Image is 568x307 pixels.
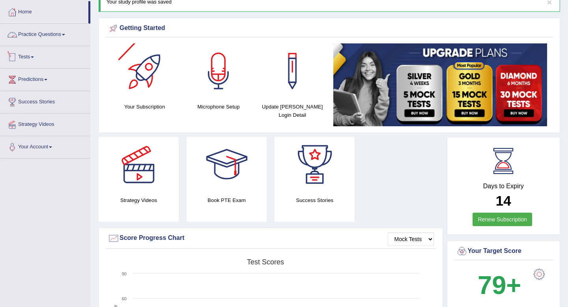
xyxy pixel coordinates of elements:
[456,183,551,190] h4: Days to Expiry
[473,213,532,226] a: Renew Subscription
[187,196,267,204] h4: Book PTE Exam
[0,136,90,156] a: Your Account
[478,271,521,300] b: 79+
[0,24,90,43] a: Practice Questions
[0,114,90,133] a: Strategy Videos
[260,103,325,119] h4: Update [PERSON_NAME] Login Detail
[122,296,127,301] text: 60
[333,43,547,126] img: small5.jpg
[185,103,251,111] h4: Microphone Setup
[108,22,551,34] div: Getting Started
[112,103,177,111] h4: Your Subscription
[108,232,434,244] div: Score Progress Chart
[275,196,355,204] h4: Success Stories
[122,271,127,276] text: 90
[0,1,88,21] a: Home
[496,193,511,208] b: 14
[99,196,179,204] h4: Strategy Videos
[0,91,90,111] a: Success Stories
[0,69,90,88] a: Predictions
[456,245,551,257] div: Your Target Score
[247,258,284,266] tspan: Test scores
[0,46,90,66] a: Tests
